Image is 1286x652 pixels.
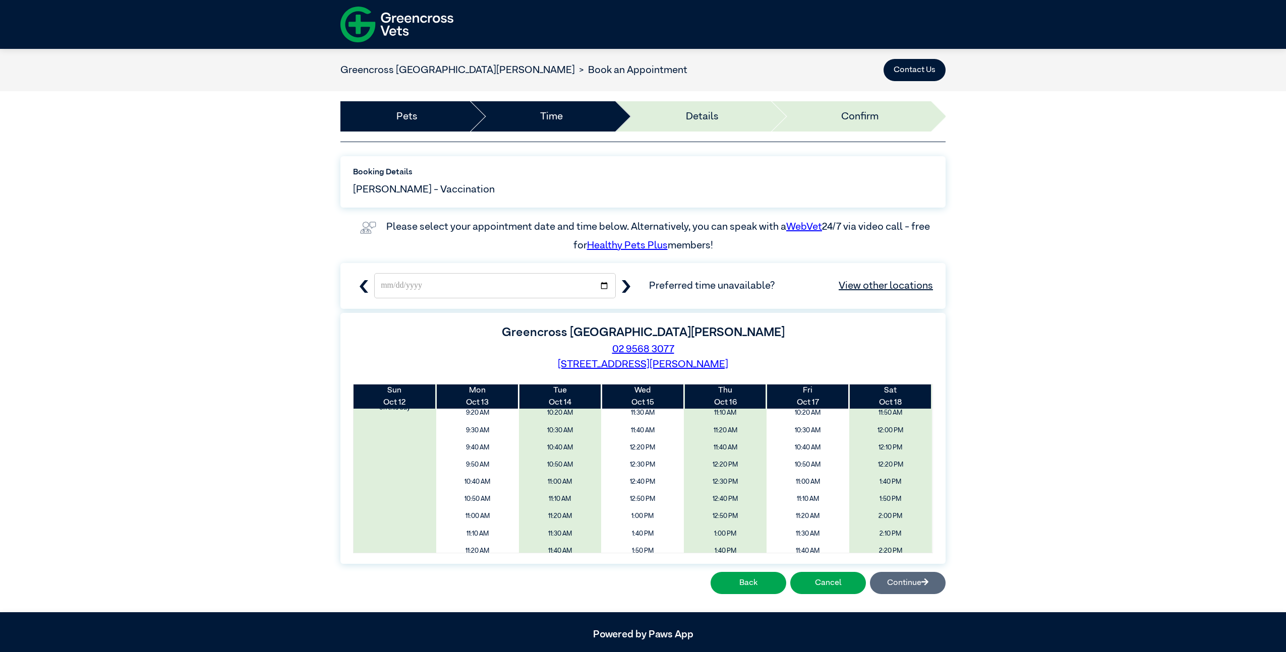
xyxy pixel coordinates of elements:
[770,475,846,489] span: 11:00 AM
[605,423,680,438] span: 11:40 AM
[605,492,680,506] span: 12:50 PM
[767,384,849,409] th: Oct 17
[853,406,928,420] span: 11:50 AM
[519,384,602,409] th: Oct 14
[601,384,684,409] th: Oct 15
[353,182,495,197] span: [PERSON_NAME] - Vaccination
[522,458,598,472] span: 10:50 AM
[853,527,928,541] span: 2:10 PM
[770,509,846,524] span: 11:20 AM
[711,572,786,594] button: Back
[575,62,687,78] li: Book an Appointment
[839,278,933,293] a: View other locations
[770,544,846,558] span: 11:40 AM
[522,406,598,420] span: 10:20 AM
[605,458,680,472] span: 12:30 PM
[687,544,763,558] span: 1:40 PM
[770,423,846,438] span: 10:30 AM
[687,423,763,438] span: 11:20 AM
[770,440,846,455] span: 10:40 AM
[558,359,728,369] a: [STREET_ADDRESS][PERSON_NAME]
[440,440,515,455] span: 9:40 AM
[687,406,763,420] span: 11:10 AM
[786,222,822,232] a: WebVet
[853,509,928,524] span: 2:00 PM
[770,458,846,472] span: 10:50 AM
[605,440,680,455] span: 12:20 PM
[522,423,598,438] span: 10:30 AM
[649,278,933,293] span: Preferred time unavailable?
[605,527,680,541] span: 1:40 PM
[440,475,515,489] span: 10:40 AM
[605,475,680,489] span: 12:40 PM
[522,475,598,489] span: 11:00 AM
[687,509,763,524] span: 12:50 PM
[770,527,846,541] span: 11:30 AM
[440,509,515,524] span: 11:00 AM
[853,423,928,438] span: 12:00 PM
[687,475,763,489] span: 12:30 PM
[790,572,866,594] button: Cancel
[396,109,418,124] a: Pets
[440,406,515,420] span: 9:20 AM
[502,327,785,339] label: Greencross [GEOGRAPHIC_DATA][PERSON_NAME]
[605,509,680,524] span: 1:00 PM
[853,475,928,489] span: 1:40 PM
[770,406,846,420] span: 10:20 AM
[356,218,380,238] img: vet
[687,527,763,541] span: 1:00 PM
[587,240,668,250] a: Healthy Pets Plus
[612,344,674,354] a: 02 9568 3077
[340,3,453,46] img: f-logo
[522,527,598,541] span: 11:30 AM
[853,544,928,558] span: 2:20 PM
[440,458,515,472] span: 9:50 AM
[687,458,763,472] span: 12:20 PM
[340,65,575,75] a: Greencross [GEOGRAPHIC_DATA][PERSON_NAME]
[770,492,846,506] span: 11:10 AM
[684,384,767,409] th: Oct 16
[687,492,763,506] span: 12:40 PM
[687,440,763,455] span: 11:40 AM
[605,544,680,558] span: 1:50 PM
[605,406,680,420] span: 11:30 AM
[436,384,519,409] th: Oct 13
[440,492,515,506] span: 10:50 AM
[853,458,928,472] span: 12:20 PM
[353,166,933,178] label: Booking Details
[884,59,946,81] button: Contact Us
[853,492,928,506] span: 1:50 PM
[849,384,932,409] th: Oct 18
[853,440,928,455] span: 12:10 PM
[540,109,563,124] a: Time
[522,544,598,558] span: 11:40 AM
[386,222,932,250] label: Please select your appointment date and time below. Alternatively, you can speak with a 24/7 via ...
[522,440,598,455] span: 10:40 AM
[440,544,515,558] span: 11:20 AM
[440,423,515,438] span: 9:30 AM
[340,628,946,640] h5: Powered by Paws App
[340,62,687,78] nav: breadcrumb
[522,509,598,524] span: 11:20 AM
[522,492,598,506] span: 11:10 AM
[354,384,436,409] th: Oct 12
[440,527,515,541] span: 11:10 AM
